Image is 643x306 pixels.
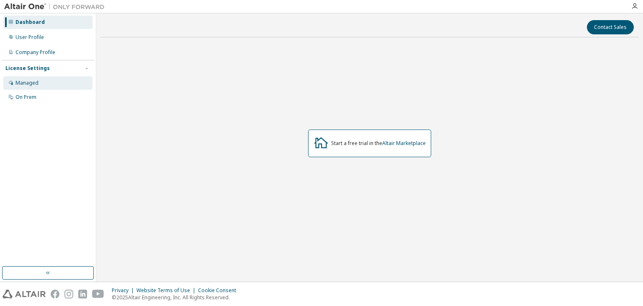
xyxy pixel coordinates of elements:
[15,34,44,41] div: User Profile
[64,290,73,298] img: instagram.svg
[78,290,87,298] img: linkedin.svg
[5,65,50,72] div: License Settings
[51,290,59,298] img: facebook.svg
[15,49,55,56] div: Company Profile
[382,140,426,147] a: Altair Marketplace
[15,80,39,86] div: Managed
[587,20,634,34] button: Contact Sales
[3,290,46,298] img: altair_logo.svg
[198,287,241,294] div: Cookie Consent
[4,3,109,11] img: Altair One
[112,287,136,294] div: Privacy
[112,294,241,301] p: © 2025 Altair Engineering, Inc. All Rights Reserved.
[92,290,104,298] img: youtube.svg
[15,94,36,101] div: On Prem
[331,140,426,147] div: Start a free trial in the
[15,19,45,26] div: Dashboard
[136,287,198,294] div: Website Terms of Use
